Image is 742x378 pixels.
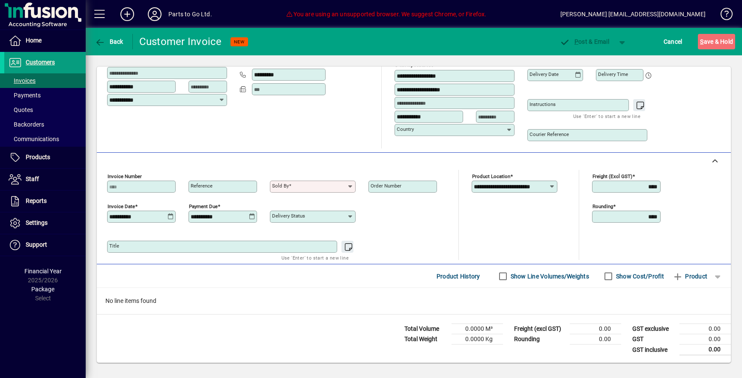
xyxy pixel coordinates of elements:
[168,7,212,21] div: Parts to Go Ltd.
[437,269,480,283] span: Product History
[614,272,664,281] label: Show Cost/Profit
[698,34,735,49] button: Save & Hold
[559,38,609,45] span: ost & Email
[114,6,141,22] button: Add
[679,334,731,345] td: 0.00
[234,39,245,45] span: NEW
[510,334,570,345] td: Rounding
[139,35,222,48] div: Customer Invoice
[4,103,86,117] a: Quotes
[31,286,54,293] span: Package
[472,173,510,179] mat-label: Product location
[26,59,55,66] span: Customers
[4,191,86,212] a: Reports
[592,203,613,209] mat-label: Rounding
[9,77,36,84] span: Invoices
[97,288,731,314] div: No line items found
[26,175,39,182] span: Staff
[503,55,517,69] button: Choose address
[141,6,168,22] button: Profile
[9,106,33,113] span: Quotes
[570,334,621,345] td: 0.00
[4,132,86,146] a: Communications
[4,212,86,234] a: Settings
[281,253,349,263] mat-hint: Use 'Enter' to start a new line
[570,324,621,334] td: 0.00
[628,334,679,345] td: GST
[700,38,703,45] span: S
[286,11,486,18] span: You are using an unsupported browser. We suggest Chrome, or Firefox.
[530,71,559,77] mat-label: Delivery date
[4,169,86,190] a: Staff
[24,268,62,275] span: Financial Year
[598,71,628,77] mat-label: Delivery time
[93,34,126,49] button: Back
[510,324,570,334] td: Freight (excl GST)
[668,269,712,284] button: Product
[400,334,452,345] td: Total Weight
[433,269,484,284] button: Product History
[530,131,569,137] mat-label: Courier Reference
[4,73,86,88] a: Invoices
[4,117,86,132] a: Backorders
[9,136,59,142] span: Communications
[26,241,47,248] span: Support
[95,38,123,45] span: Back
[26,197,47,204] span: Reports
[191,183,212,189] mat-label: Reference
[452,334,503,345] td: 0.0000 Kg
[700,35,733,48] span: ave & Hold
[555,34,613,49] button: Post & Email
[628,324,679,334] td: GST exclusive
[4,234,86,256] a: Support
[664,35,682,48] span: Cancel
[628,345,679,355] td: GST inclusive
[530,101,556,107] mat-label: Instructions
[400,324,452,334] td: Total Volume
[4,147,86,168] a: Products
[4,88,86,103] a: Payments
[661,34,685,49] button: Cancel
[560,7,706,21] div: [PERSON_NAME] [EMAIL_ADDRESS][DOMAIN_NAME]
[452,324,503,334] td: 0.0000 M³
[714,2,731,30] a: Knowledge Base
[573,111,640,121] mat-hint: Use 'Enter' to start a new line
[574,38,578,45] span: P
[592,173,632,179] mat-label: Freight (excl GST)
[109,243,119,249] mat-label: Title
[9,121,44,128] span: Backorders
[673,269,707,283] span: Product
[9,92,41,99] span: Payments
[371,183,401,189] mat-label: Order number
[397,126,414,132] mat-label: Country
[489,55,503,69] a: View on map
[4,30,86,51] a: Home
[272,183,289,189] mat-label: Sold by
[679,324,731,334] td: 0.00
[26,37,42,44] span: Home
[679,345,731,355] td: 0.00
[26,154,50,160] span: Products
[509,272,589,281] label: Show Line Volumes/Weights
[108,173,142,179] mat-label: Invoice number
[26,219,48,226] span: Settings
[189,203,218,209] mat-label: Payment due
[108,203,135,209] mat-label: Invoice date
[86,34,133,49] app-page-header-button: Back
[272,213,305,219] mat-label: Delivery status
